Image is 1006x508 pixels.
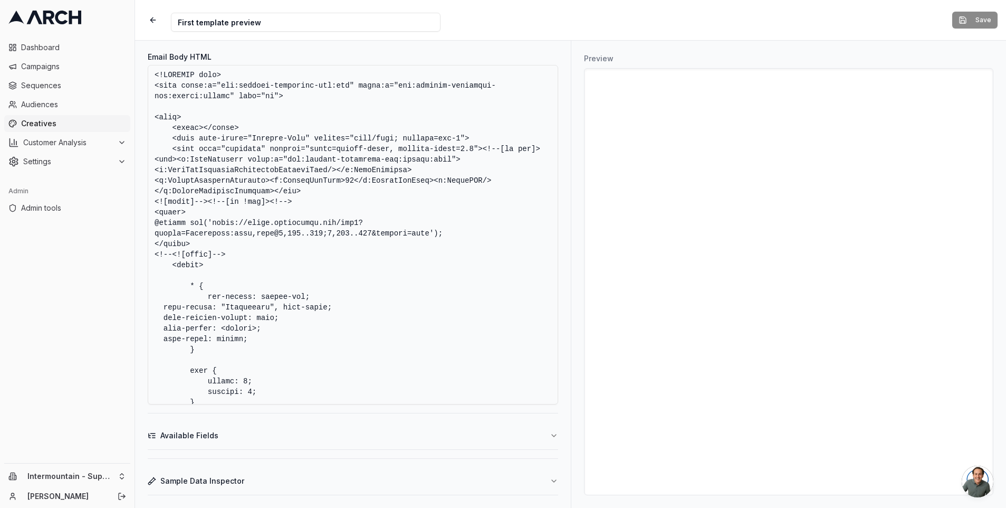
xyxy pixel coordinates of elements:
button: Available Fields [148,422,558,449]
button: Intermountain - Superior Water & Air [4,468,130,485]
a: Audiences [4,96,130,113]
a: Sequences [4,77,130,94]
a: [PERSON_NAME] [27,491,106,502]
button: Log out [114,489,129,504]
span: Settings [23,156,113,167]
label: Email Body HTML [148,53,558,61]
button: Customer Analysis [4,134,130,151]
span: Dashboard [21,42,126,53]
button: Settings [4,153,130,170]
span: Sample Data Inspector [160,476,244,486]
input: Internal Creative Name [171,13,440,32]
iframe: Preview for First template preview [585,69,993,495]
span: Sequences [21,80,126,91]
a: Admin tools [4,200,130,217]
span: Available Fields [160,430,218,441]
span: Customer Analysis [23,137,113,148]
span: Campaigns [21,61,126,72]
h3: Preview [584,53,994,64]
a: Creatives [4,115,130,132]
span: Audiences [21,99,126,110]
div: Admin [4,183,130,200]
a: Dashboard [4,39,130,56]
button: Sample Data Inspector [148,467,558,495]
a: Open chat [962,466,993,497]
span: Intermountain - Superior Water & Air [27,472,113,481]
a: Campaigns [4,58,130,75]
span: Creatives [21,118,126,129]
span: Admin tools [21,203,126,213]
textarea: <!LOREMIP dolo> <sita conse:a="eli:seddoei-temporinc-utl:etd" magna:a="eni:adminim-veniamqui-nos:... [148,65,558,404]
